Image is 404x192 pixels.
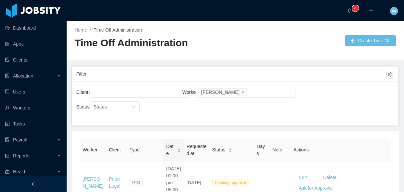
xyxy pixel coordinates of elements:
[345,35,396,46] button: icon: plusCreate Time Off
[90,27,91,33] span: /
[83,176,103,189] a: [PERSON_NAME]
[13,169,26,174] span: Health
[5,117,61,130] a: icon: profileTasks
[198,88,246,96] li: Andrea Parlanti
[94,104,107,109] span: Status
[369,8,373,13] i: icon: plus
[228,147,232,149] i: icon: caret-up
[256,144,265,156] span: Days
[13,153,29,158] span: Reports
[5,37,61,51] a: icon: appstoreApps
[92,88,95,96] input: Client
[5,169,10,174] i: icon: medicine-box
[241,90,244,94] i: icon: close
[5,137,10,142] i: icon: file-protect
[187,144,206,156] span: Requested at
[228,147,232,152] div: Sort
[166,143,175,157] span: Date
[182,90,202,95] label: Worker
[94,27,142,33] a: Time Off Administration
[109,147,121,152] span: Client
[5,85,61,98] a: icon: robotUsers
[177,147,181,152] div: Sort
[130,147,140,152] span: Type
[386,71,394,79] button: icon: setting
[272,180,274,185] span: -
[76,68,386,80] div: Filter
[76,104,94,109] label: Status
[293,147,309,152] span: Actions
[5,53,61,67] a: icon: auditClients
[132,105,136,109] i: icon: down
[5,153,10,158] i: icon: line-chart
[13,73,33,79] span: Allocation
[187,180,201,185] span: [DATE]
[347,8,352,13] i: icon: bell
[178,147,181,149] i: icon: caret-up
[272,147,282,152] span: Note
[354,5,357,12] p: 4
[109,176,120,189] a: Priori Legal
[318,172,342,183] button: Delete
[228,150,232,152] i: icon: caret-down
[352,5,359,12] sup: 4
[130,179,143,186] span: PTO
[83,147,98,152] span: Worker
[5,21,61,35] a: icon: pie-chartDashboard
[13,137,27,142] span: Payroll
[76,90,93,95] label: Client
[75,27,87,33] a: Home
[201,89,239,96] div: [PERSON_NAME]
[5,101,61,114] a: icon: userWorkers
[256,180,258,185] span: -
[212,146,225,153] span: Status
[75,36,235,50] h2: Time Off Administration
[293,172,312,183] button: Edit
[178,150,181,152] i: icon: caret-down
[392,7,396,15] span: W
[212,179,248,186] span: Pending approval
[5,74,10,78] i: icon: solution
[248,88,251,96] input: Worker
